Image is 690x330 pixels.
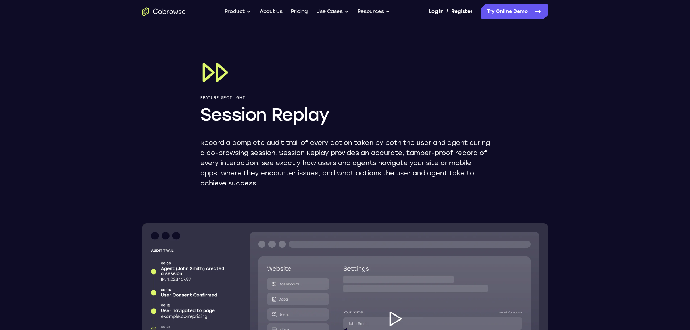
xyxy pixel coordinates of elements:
button: Product [225,4,251,19]
a: Try Online Demo [481,4,548,19]
span: / [446,7,448,16]
a: Pricing [291,4,308,19]
a: Go to the home page [142,7,186,16]
a: Log In [429,4,443,19]
img: Session Replay [200,58,229,87]
a: Register [451,4,472,19]
h1: Session Replay [200,103,490,126]
p: Feature Spotlight [200,96,490,100]
p: Record a complete audit trail of every action taken by both the user and agent during a co-browsi... [200,138,490,188]
a: About us [260,4,282,19]
button: Use Cases [316,4,349,19]
button: Resources [357,4,390,19]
